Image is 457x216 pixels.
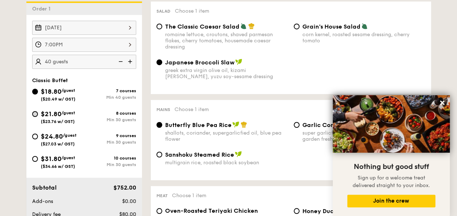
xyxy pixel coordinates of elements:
[115,55,125,68] img: icon-reduce.1d2dbef1.svg
[302,130,425,142] div: super garlicfied oil, slow baked cherry tomatoes, garden fresh thyme
[32,184,57,191] span: Subtotal
[302,31,425,44] div: corn kernel, roasted sesame dressing, cherry tomato
[165,23,240,30] span: The Classic Caesar Salad
[235,59,242,65] img: icon-vegan.f8ff3823.svg
[165,59,234,66] span: Japanese Broccoli Slaw
[32,134,38,139] input: $24.80/guest($27.03 w/ GST)9 coursesMin 30 guests
[63,133,77,138] span: /guest
[436,97,448,109] button: Close
[84,88,136,93] div: 7 courses
[165,160,288,166] div: multigrain rice, roasted black soybean
[156,152,162,157] input: Sanshoku Steamed Ricemultigrain rice, roasted black soybean
[32,89,38,94] input: $18.80/guest($20.49 w/ GST)7 coursesMin 40 guests
[232,121,240,128] img: icon-vegan.f8ff3823.svg
[347,195,435,207] button: Join the crew
[113,184,136,191] span: $752.00
[61,88,75,93] span: /guest
[248,23,255,29] img: icon-chef-hat.a58ddaea.svg
[61,155,75,160] span: /guest
[32,6,53,12] span: Order 1
[32,111,38,117] input: $21.80/guest($23.76 w/ GST)8 coursesMin 30 guests
[354,162,429,171] span: Nothing but good stuff
[235,151,242,157] img: icon-vegan.f8ff3823.svg
[156,24,162,29] input: The Classic Caesar Saladromaine lettuce, croutons, shaved parmesan flakes, cherry tomatoes, house...
[32,198,53,204] span: Add-ons
[165,122,232,128] span: Butterfly Blue Pea Rice
[165,67,288,80] div: greek extra virgin olive oil, kizami [PERSON_NAME], yuzu soy-sesame dressing
[294,24,299,29] input: Grain's House Saladcorn kernel, roasted sesame dressing, cherry tomato
[156,9,171,14] span: Salad
[32,77,68,84] span: Classic Buffet
[333,95,450,153] img: DSC07876-Edit02-Large.jpeg
[302,23,361,30] span: Grain's House Salad
[353,175,430,189] span: Sign up for a welcome treat delivered straight to your inbox.
[122,198,136,204] span: $0.00
[156,208,162,214] input: Oven-Roasted Teriyaki Chickenhouse-blend teriyaki sauce, baby bok choy, king oyster and shiitake ...
[165,130,288,142] div: shallots, coriander, supergarlicfied oil, blue pea flower
[172,192,206,199] span: Choose 1 item
[302,122,371,128] span: Garlic Confit Aglio Olio
[41,164,75,169] span: ($34.66 w/ GST)
[32,21,136,35] input: Event date
[84,95,136,100] div: Min 40 guests
[156,59,162,65] input: Japanese Broccoli Slawgreek extra virgin olive oil, kizami [PERSON_NAME], yuzu soy-sesame dressing
[32,156,38,162] input: $31.80/guest($34.66 w/ GST)10 coursesMin 30 guests
[84,162,136,167] div: Min 30 guests
[156,107,170,112] span: Mains
[41,141,75,147] span: ($27.03 w/ GST)
[84,156,136,161] div: 10 courses
[175,8,209,14] span: Choose 1 item
[41,110,61,118] span: $21.80
[165,207,258,214] span: Oven-Roasted Teriyaki Chicken
[302,208,385,215] span: Honey Duo Mustard Chicken
[84,117,136,122] div: Min 30 guests
[41,119,75,124] span: ($23.76 w/ GST)
[156,193,168,198] span: Meat
[84,140,136,145] div: Min 30 guests
[84,133,136,138] div: 9 courses
[32,55,136,69] input: Number of guests
[165,151,234,158] span: Sanshoku Steamed Rice
[84,111,136,116] div: 8 courses
[41,97,76,102] span: ($20.49 w/ GST)
[165,31,288,50] div: romaine lettuce, croutons, shaved parmesan flakes, cherry tomatoes, housemade caesar dressing
[156,122,162,128] input: Butterfly Blue Pea Riceshallots, coriander, supergarlicfied oil, blue pea flower
[294,208,299,214] input: Honey Duo Mustard Chickenhouse-blend mustard, maple soy baked potato, parsley
[240,23,247,29] img: icon-vegetarian.fe4039eb.svg
[41,88,61,96] span: $18.80
[61,110,75,115] span: /guest
[41,132,63,140] span: $24.80
[174,106,209,113] span: Choose 1 item
[361,23,368,29] img: icon-vegetarian.fe4039eb.svg
[32,38,136,52] input: Event time
[241,121,247,128] img: icon-chef-hat.a58ddaea.svg
[41,155,61,163] span: $31.80
[125,55,136,68] img: icon-add.58712e84.svg
[294,122,299,128] input: Garlic Confit Aglio Oliosuper garlicfied oil, slow baked cherry tomatoes, garden fresh thyme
